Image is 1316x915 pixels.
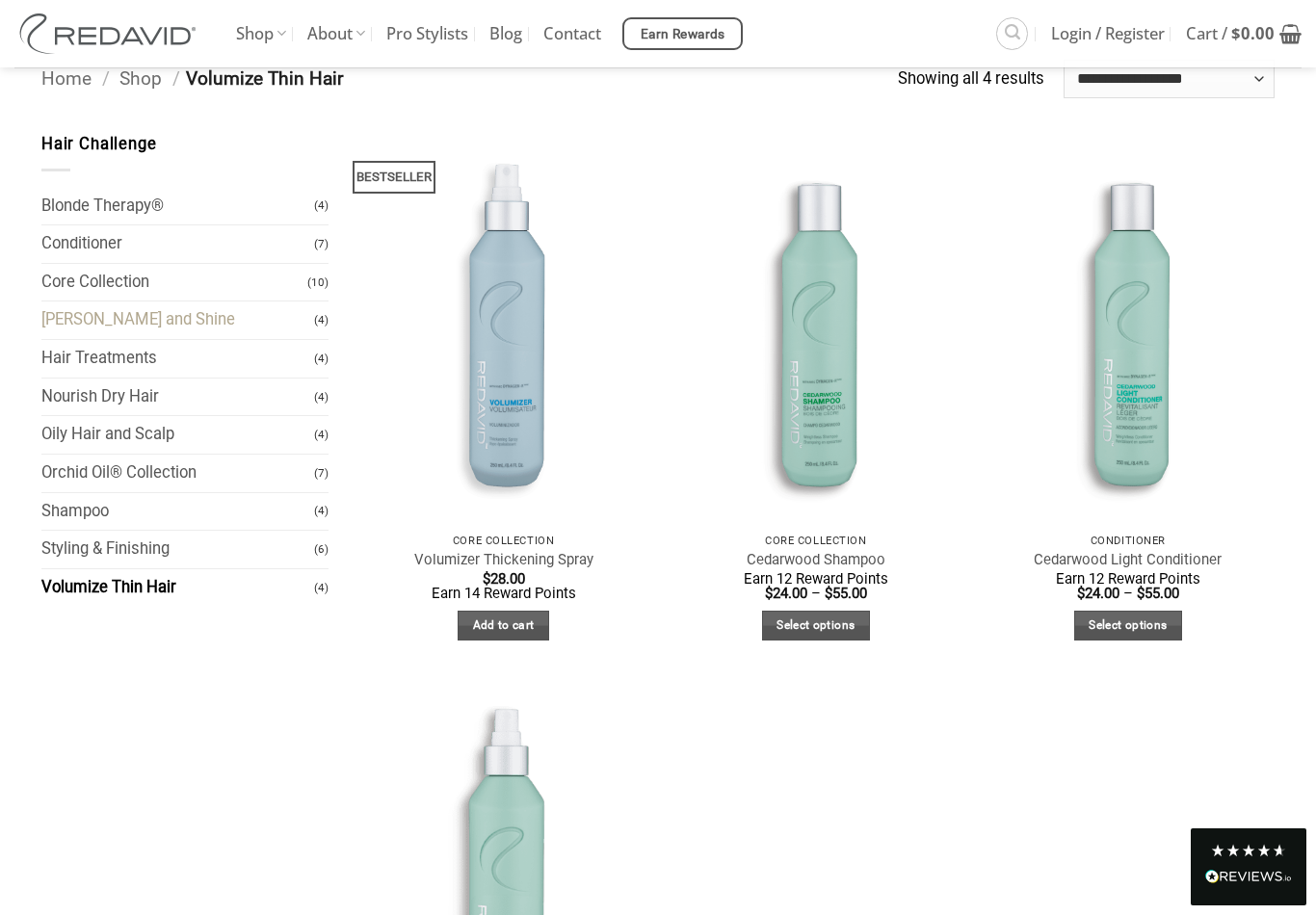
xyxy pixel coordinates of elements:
span: $ [1231,22,1241,44]
a: Select options for “Cedarwood Shampoo” [762,611,870,640]
a: [PERSON_NAME] and Shine [41,301,314,339]
nav: Breadcrumb [41,65,898,94]
span: Login / Register [1051,10,1165,58]
span: (4) [314,571,329,605]
img: REDAVID Cedarwood Light Conditioner - 1 [982,132,1276,523]
a: Select options for “Cedarwood Light Conditioner” [1074,611,1182,640]
a: Volumize Thin Hair [41,569,314,607]
span: (4) [314,342,329,376]
select: Shop order [1064,60,1275,98]
img: REDAVID Salon Products | United States [14,13,207,54]
span: (7) [314,227,329,261]
span: $ [825,585,832,602]
a: Earn Rewards [622,17,743,50]
a: Oily Hair and Scalp [41,416,314,454]
a: Cedarwood Shampoo [747,551,885,569]
a: Core Collection [41,264,307,301]
a: Orchid Oil® Collection [41,455,314,492]
div: Read All Reviews [1191,828,1306,905]
a: Nourish Dry Hair [41,379,314,416]
span: (6) [314,533,329,566]
bdi: 0.00 [1231,22,1275,44]
bdi: 55.00 [825,585,867,602]
bdi: 28.00 [483,570,525,588]
span: / [102,67,110,90]
span: $ [1137,585,1145,602]
span: $ [1077,585,1085,602]
span: / [172,67,180,90]
span: – [1123,585,1133,602]
bdi: 24.00 [1077,585,1119,602]
span: Cart / [1186,10,1275,58]
a: Search [996,17,1028,49]
span: (4) [314,494,329,528]
span: Hair Challenge [41,135,157,153]
a: Hair Treatments [41,340,314,378]
span: $ [765,585,773,602]
bdi: 24.00 [765,585,807,602]
span: – [811,585,821,602]
span: Earn 12 Reward Points [744,570,888,588]
img: REDAVID Volumizer Thickening Spray - 1 1 [356,132,650,523]
p: Showing all 4 results [898,66,1044,92]
a: Home [41,67,92,90]
span: Earn Rewards [641,24,725,45]
img: REVIEWS.io [1205,870,1292,883]
a: Conditioner [41,225,314,263]
a: Cedarwood Light Conditioner [1034,551,1222,569]
span: (4) [314,418,329,452]
div: Read All Reviews [1205,866,1292,891]
span: (4) [314,303,329,337]
span: (10) [307,266,329,300]
p: Core Collection [366,535,641,547]
a: Blonde Therapy® [41,188,314,225]
span: (4) [314,380,329,414]
span: $ [483,570,490,588]
p: Conditioner [991,535,1266,547]
span: Earn 14 Reward Points [432,585,576,602]
img: REDAVID Cedarwood Shampoo - 1 [669,132,962,523]
span: Earn 12 Reward Points [1056,570,1200,588]
p: Core Collection [678,535,953,547]
span: (7) [314,457,329,490]
span: (4) [314,189,329,222]
a: Add to cart: “Volumizer Thickening Spray” [458,611,549,640]
bdi: 55.00 [1137,585,1179,602]
a: Shop [119,67,162,90]
a: Shampoo [41,493,314,531]
div: 4.8 Stars [1210,843,1287,858]
a: Volumizer Thickening Spray [414,551,593,569]
a: Styling & Finishing [41,531,314,568]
